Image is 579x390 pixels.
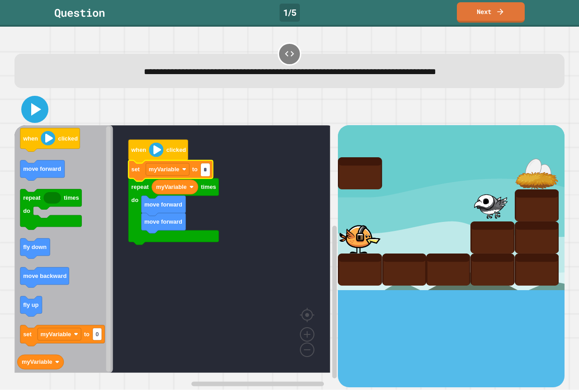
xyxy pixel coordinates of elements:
[95,331,99,338] text: 0
[22,359,52,366] text: myVariable
[149,166,180,173] text: myVariable
[58,135,78,142] text: clicked
[41,331,71,338] text: myVariable
[23,331,32,338] text: set
[192,166,198,173] text: to
[23,244,47,251] text: fly down
[280,4,300,22] div: 1 / 5
[14,125,338,387] div: Blockly Workspace
[23,166,61,173] text: move forward
[131,197,138,204] text: do
[201,184,216,191] text: times
[84,331,90,338] text: to
[131,147,146,154] text: when
[131,166,140,173] text: set
[64,195,79,202] text: times
[23,135,38,142] text: when
[144,219,182,226] text: move forward
[23,273,66,280] text: move backward
[23,208,30,215] text: do
[144,201,182,208] text: move forward
[54,5,105,21] div: Question
[131,184,149,191] text: repeat
[23,195,41,202] text: repeat
[166,147,186,154] text: clicked
[23,302,38,309] text: fly up
[156,184,187,191] text: myVariable
[457,2,525,23] a: Next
